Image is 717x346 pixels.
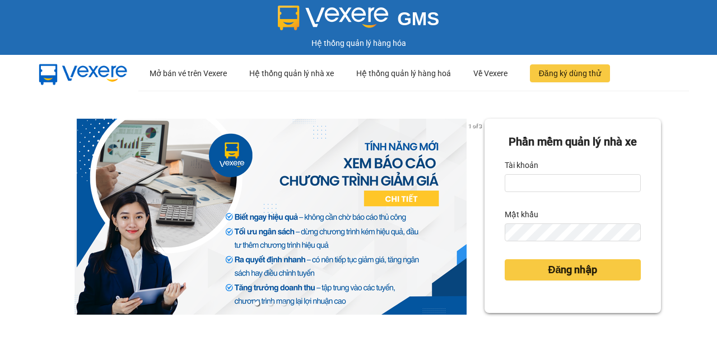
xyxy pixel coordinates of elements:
div: Về Vexere [473,55,508,91]
label: Tài khoản [505,156,538,174]
li: slide item 2 [268,301,273,306]
button: next slide / item [469,119,485,315]
li: slide item 1 [255,301,259,306]
img: logo 2 [278,6,389,30]
span: Đăng ký dùng thử [539,67,601,80]
img: mbUUG5Q.png [28,55,138,92]
button: Đăng nhập [505,259,641,280]
button: previous slide / item [56,119,72,315]
li: slide item 3 [282,301,286,306]
div: Phần mềm quản lý nhà xe [505,133,641,151]
span: Đăng nhập [548,262,597,278]
input: Tài khoản [505,174,641,192]
div: Hệ thống quản lý hàng hóa [3,37,714,49]
a: GMS [278,17,440,26]
div: Hệ thống quản lý nhà xe [249,55,334,91]
button: Đăng ký dùng thử [530,64,610,82]
input: Mật khẩu [505,223,641,241]
span: GMS [397,8,439,29]
div: Hệ thống quản lý hàng hoá [356,55,451,91]
div: Mở bán vé trên Vexere [150,55,227,91]
label: Mật khẩu [505,205,538,223]
p: 1 of 3 [465,119,485,133]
